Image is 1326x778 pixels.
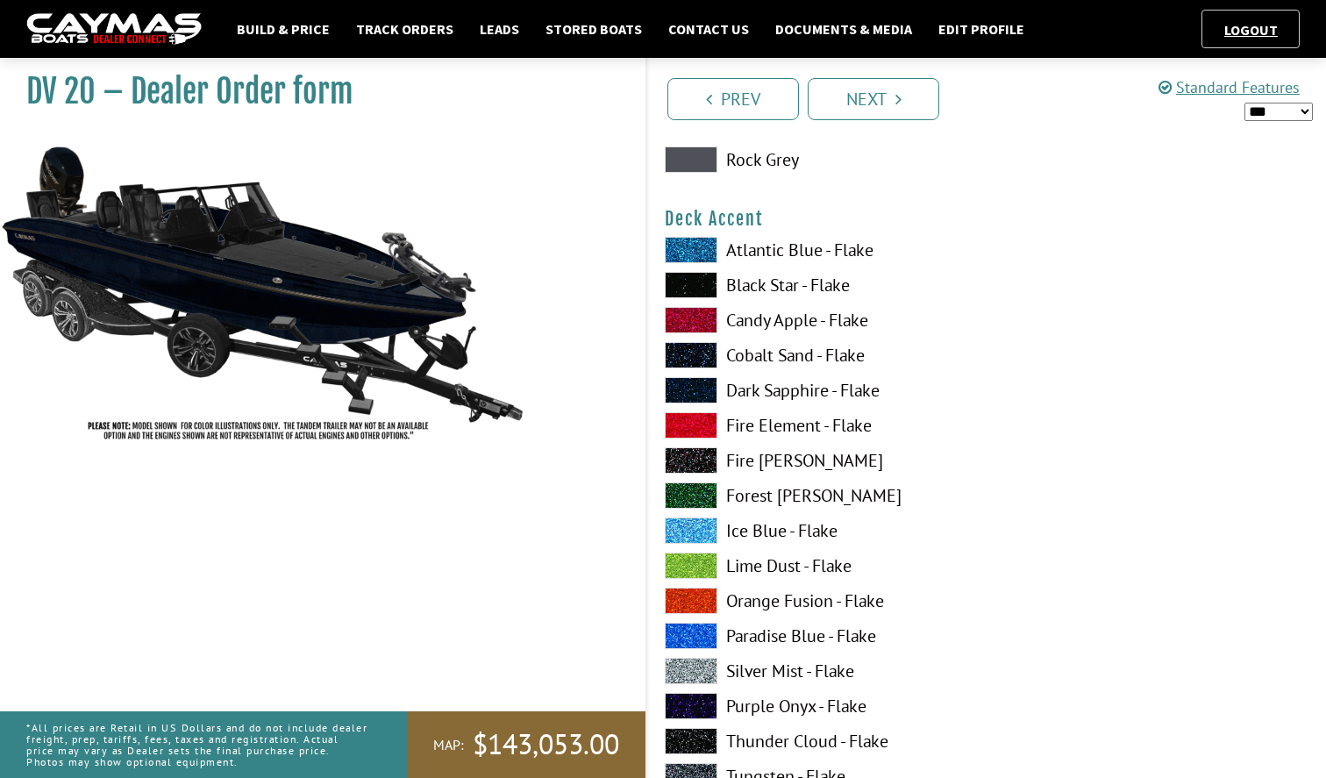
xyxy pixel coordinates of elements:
a: Contact Us [659,18,758,40]
a: Prev [667,78,799,120]
a: Documents & Media [766,18,921,40]
label: Orange Fusion - Flake [665,588,969,614]
a: Stored Boats [537,18,651,40]
label: Black Star - Flake [665,272,969,298]
p: *All prices are Retail in US Dollars and do not include dealer freight, prep, tariffs, fees, taxe... [26,713,367,777]
span: MAP: [433,736,464,754]
label: Silver Mist - Flake [665,658,969,684]
a: Track Orders [347,18,462,40]
ul: Pagination [663,75,1326,120]
label: Forest [PERSON_NAME] [665,482,969,509]
span: $143,053.00 [473,726,619,763]
h1: DV 20 – Dealer Order form [26,72,602,111]
label: Cobalt Sand - Flake [665,342,969,368]
img: caymas-dealer-connect-2ed40d3bc7270c1d8d7ffb4b79bf05adc795679939227970def78ec6f6c03838.gif [26,13,202,46]
label: Atlantic Blue - Flake [665,237,969,263]
h4: Deck Accent [665,208,1308,230]
label: Dark Sapphire - Flake [665,377,969,403]
label: Candy Apple - Flake [665,307,969,333]
label: Lime Dust - Flake [665,553,969,579]
a: Next [808,78,939,120]
label: Paradise Blue - Flake [665,623,969,649]
label: Purple Onyx - Flake [665,693,969,719]
label: Fire [PERSON_NAME] [665,447,969,474]
a: Logout [1215,21,1287,39]
a: Standard Features [1158,77,1300,97]
a: Edit Profile [930,18,1033,40]
label: Thunder Cloud - Flake [665,728,969,754]
a: Leads [471,18,528,40]
a: Build & Price [228,18,339,40]
label: Fire Element - Flake [665,412,969,439]
label: Rock Grey [665,146,969,173]
label: Ice Blue - Flake [665,517,969,544]
a: MAP:$143,053.00 [407,711,645,778]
